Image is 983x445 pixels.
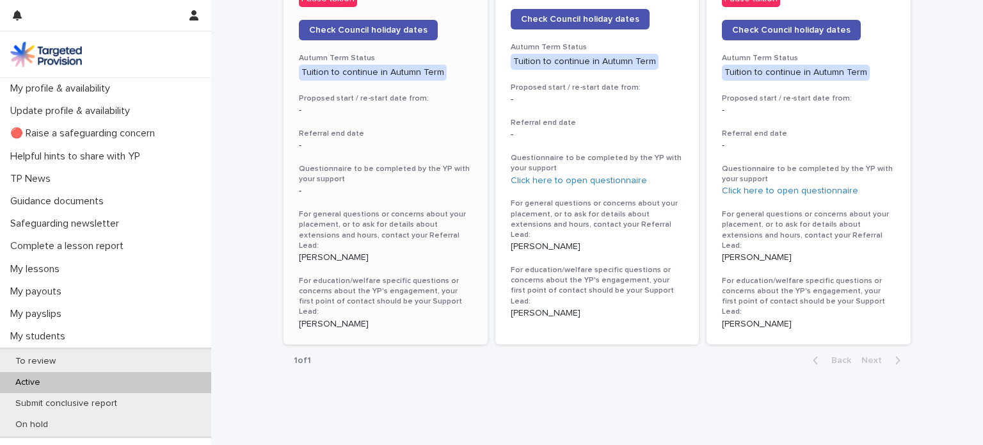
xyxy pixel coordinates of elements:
p: Update profile & availability [5,105,140,117]
div: Tuition to continue in Autumn Term [722,65,870,81]
p: My students [5,330,76,343]
h3: Proposed start / re-start date from: [299,93,472,104]
p: [PERSON_NAME] [722,319,895,330]
p: My payouts [5,286,72,298]
p: - [511,129,684,140]
a: Check Council holiday dates [511,9,650,29]
h3: Autumn Term Status [299,53,472,63]
button: Next [856,355,911,366]
p: - [299,186,472,197]
p: [PERSON_NAME] [722,252,895,263]
p: [PERSON_NAME] [511,308,684,319]
h3: For general questions or concerns about your placement, or to ask for details about extensions an... [722,209,895,251]
span: Check Council holiday dates [521,15,639,24]
h3: For general questions or concerns about your placement, or to ask for details about extensions an... [299,209,472,251]
p: 🔴 Raise a safeguarding concern [5,127,165,140]
p: - [511,94,684,105]
h3: Questionnaire to be completed by the YP with your support [299,164,472,184]
p: Safeguarding newsletter [5,218,129,230]
h3: For general questions or concerns about your placement, or to ask for details about extensions an... [511,198,684,240]
h3: Referral end date [299,129,472,139]
a: Click here to open questionnaire [722,186,858,195]
h3: Autumn Term Status [722,53,895,63]
p: On hold [5,419,58,430]
span: Check Council holiday dates [309,26,428,35]
h3: Questionnaire to be completed by the YP with your support [722,164,895,184]
h3: For education/welfare specific questions or concerns about the YP's engagement, your first point ... [722,276,895,318]
p: TP News [5,173,61,185]
div: Tuition to continue in Autumn Term [299,65,447,81]
h3: For education/welfare specific questions or concerns about the YP's engagement, your first point ... [299,276,472,318]
p: - [299,105,472,116]
img: M5nRWzHhSzIhMunXDL62 [10,42,82,67]
h3: Proposed start / re-start date from: [511,83,684,93]
h3: For education/welfare specific questions or concerns about the YP's engagement, your first point ... [511,265,684,307]
p: Complete a lesson report [5,240,134,252]
p: Active [5,377,51,388]
span: Next [861,356,890,365]
span: Back [824,356,851,365]
h3: Referral end date [722,129,895,139]
p: [PERSON_NAME] [299,319,472,330]
p: My profile & availability [5,83,120,95]
p: - [299,140,472,151]
p: - [722,105,895,116]
p: Submit conclusive report [5,398,127,409]
h3: Referral end date [511,118,684,128]
p: To review [5,356,66,367]
h3: Autumn Term Status [511,42,684,53]
p: [PERSON_NAME] [511,241,684,252]
a: Click here to open questionnaire [511,176,647,185]
a: Check Council holiday dates [299,20,438,40]
p: My lessons [5,263,70,275]
p: My payslips [5,308,72,320]
h3: Proposed start / re-start date from: [722,93,895,104]
p: 1 of 1 [284,345,321,376]
button: Back [803,355,856,366]
a: Check Council holiday dates [722,20,861,40]
span: Check Council holiday dates [732,26,851,35]
p: [PERSON_NAME] [299,252,472,263]
div: Tuition to continue in Autumn Term [511,54,659,70]
p: Guidance documents [5,195,114,207]
p: - [722,140,895,151]
h3: Questionnaire to be completed by the YP with your support [511,153,684,174]
p: Helpful hints to share with YP [5,150,150,163]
